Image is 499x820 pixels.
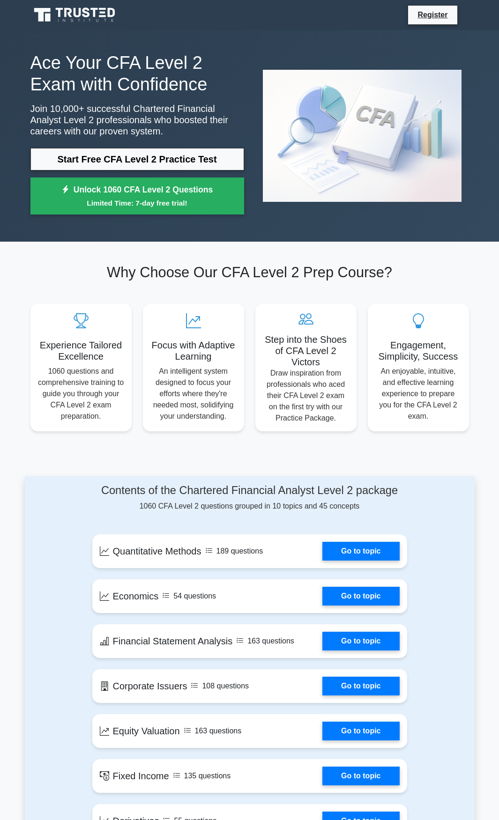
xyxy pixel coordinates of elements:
[92,484,407,512] div: 1060 CFA Level 2 questions grouped in 10 topics and 45 concepts
[92,484,407,497] h4: Contents of the Chartered Financial Analyst Level 2 package
[30,52,244,95] h1: Ace Your CFA Level 2 Exam with Confidence
[30,148,244,170] a: Start Free CFA Level 2 Practice Test
[38,340,124,362] h5: Experience Tailored Excellence
[263,368,349,424] p: Draw inspiration from professionals who aced their CFA Level 2 exam on the first try with our Pra...
[375,366,462,422] p: An enjoyable, intuitive, and effective learning experience to prepare you for the CFA Level 2 exam.
[322,542,399,561] a: Go to topic
[322,632,399,650] a: Go to topic
[255,62,469,209] img: Chartered Financial Analyst Level 2 Preview
[30,177,244,215] a: Unlock 1060 CFA Level 2 QuestionsLimited Time: 7-day free trial!
[412,9,453,21] a: Register
[263,334,349,368] h5: Step into the Shoes of CFA Level 2 Victors
[30,264,469,281] h2: Why Choose Our CFA Level 2 Prep Course?
[30,103,244,137] p: Join 10,000+ successful Chartered Financial Analyst Level 2 professionals who boosted their caree...
[322,767,399,785] a: Go to topic
[150,366,237,422] p: An intelligent system designed to focus your efforts where they're needed most, solidifying your ...
[322,677,399,695] a: Go to topic
[42,198,232,208] small: Limited Time: 7-day free trial!
[322,722,399,740] a: Go to topic
[375,340,462,362] h5: Engagement, Simplicity, Success
[150,340,237,362] h5: Focus with Adaptive Learning
[38,366,124,422] p: 1060 questions and comprehensive training to guide you through your CFA Level 2 exam preparation.
[322,587,399,606] a: Go to topic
